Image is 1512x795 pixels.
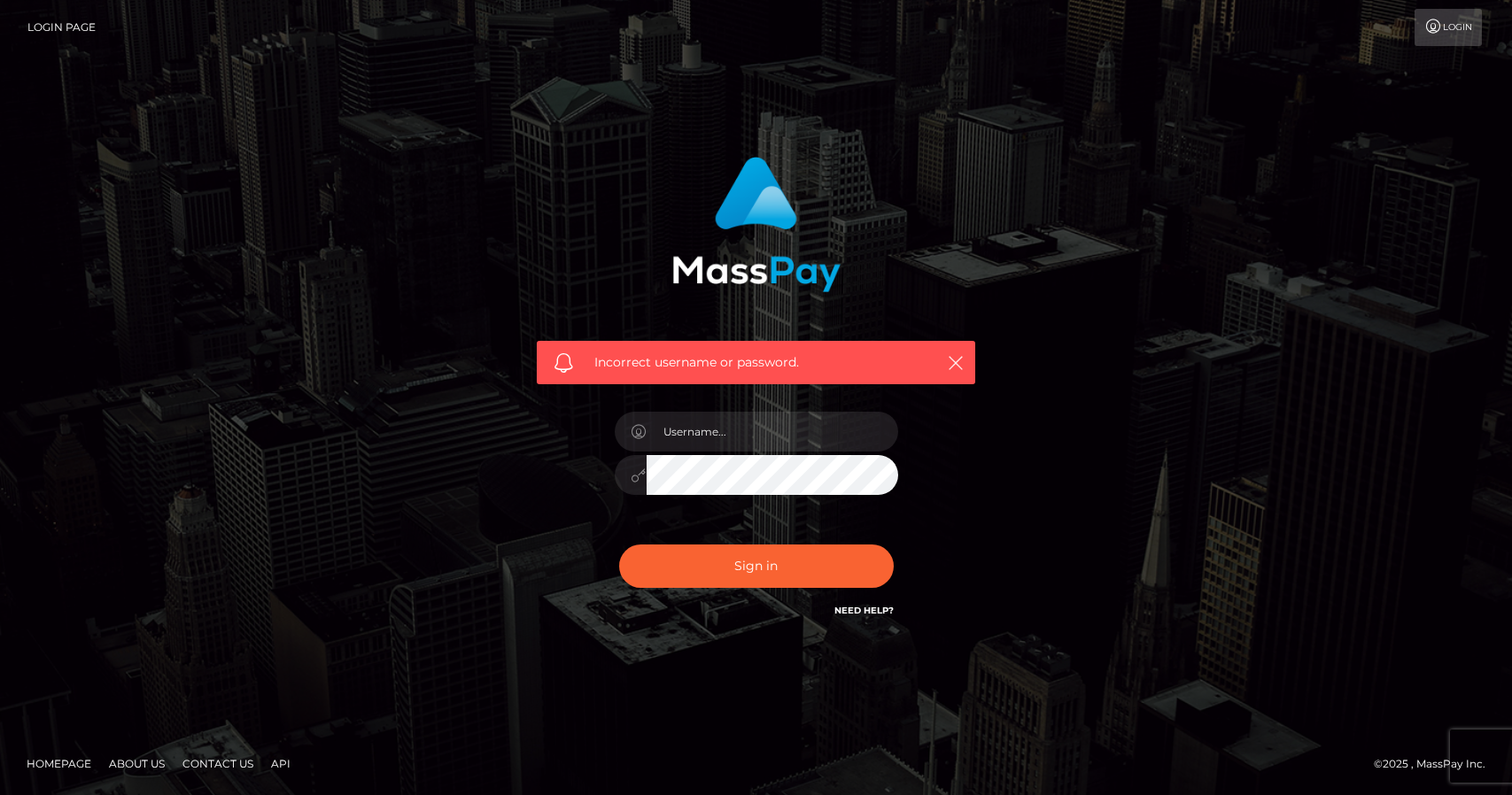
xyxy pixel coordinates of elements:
a: Need Help? [834,605,894,616]
a: Login Page [27,9,96,46]
a: About Us [102,750,172,777]
div: © 2025 , MassPay Inc. [1374,754,1499,774]
a: API [264,750,298,777]
img: MassPay Login [672,157,841,292]
button: Sign in [619,544,894,588]
a: Homepage [19,750,98,777]
input: Username... [647,412,898,452]
a: Login [1415,9,1482,46]
span: Incorrect username or password. [594,353,918,372]
a: Contact Us [175,750,260,777]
